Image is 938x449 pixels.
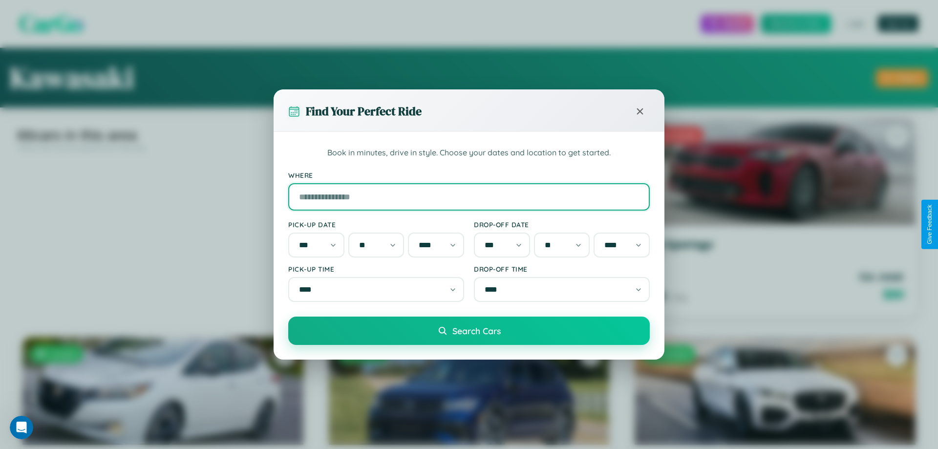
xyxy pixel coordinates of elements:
[288,171,650,179] label: Where
[474,220,650,229] label: Drop-off Date
[288,317,650,345] button: Search Cars
[452,325,501,336] span: Search Cars
[288,147,650,159] p: Book in minutes, drive in style. Choose your dates and location to get started.
[288,265,464,273] label: Pick-up Time
[474,265,650,273] label: Drop-off Time
[306,103,422,119] h3: Find Your Perfect Ride
[288,220,464,229] label: Pick-up Date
